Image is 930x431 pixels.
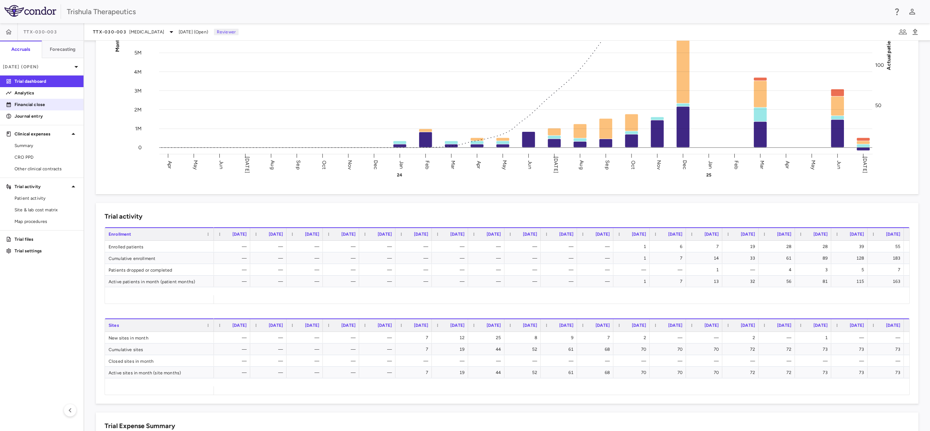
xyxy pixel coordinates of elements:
div: — [765,355,791,367]
div: New sites in month [105,332,214,343]
div: — [475,241,501,252]
span: [DATE] [886,232,900,237]
div: 4 [765,264,791,276]
div: — [293,367,319,378]
span: [DATE] (Open) [179,29,208,35]
div: — [511,276,537,287]
div: — [329,367,356,378]
p: Trial activity [15,183,69,190]
div: 1 [620,241,646,252]
div: — [511,355,537,367]
div: 73 [838,343,864,355]
div: — [329,241,356,252]
div: Active patients in month (patient months) [105,276,214,287]
div: 70 [656,367,682,378]
div: 183 [874,252,900,264]
div: — [402,252,428,264]
text: Aug [578,160,585,169]
div: 6 [656,241,682,252]
div: 128 [838,252,864,264]
p: Analytics [15,90,78,96]
div: — [402,241,428,252]
div: — [329,355,356,367]
span: Site & lab cost matrix [15,207,78,213]
div: 73 [874,367,900,378]
div: — [366,355,392,367]
span: [DATE] [232,323,247,328]
span: [MEDICAL_DATA] [129,29,164,35]
div: Closed sites in month [105,355,214,366]
span: Enrollment [109,232,131,237]
div: — [838,332,864,343]
div: — [475,276,501,287]
text: Aug [269,160,276,169]
div: 7 [402,367,428,378]
div: — [366,343,392,355]
div: — [693,355,719,367]
div: — [293,355,319,367]
span: [DATE] [886,323,900,328]
span: [DATE] [305,323,319,328]
span: TTX-030-003 [93,29,126,35]
div: — [293,276,319,287]
div: — [220,367,247,378]
span: [DATE] [704,232,719,237]
div: 7 [402,343,428,355]
div: — [220,343,247,355]
div: 39 [838,241,864,252]
div: — [620,355,646,367]
div: 73 [838,367,864,378]
span: [DATE] [813,232,828,237]
text: Jun [218,160,224,169]
div: 28 [765,241,791,252]
div: — [584,355,610,367]
div: — [257,355,283,367]
span: [DATE] [741,232,755,237]
div: 73 [874,343,900,355]
div: 9 [547,332,573,343]
div: — [438,241,464,252]
text: Jun [527,160,533,169]
div: 115 [838,276,864,287]
div: — [329,332,356,343]
div: 1 [801,332,828,343]
span: [DATE] [632,323,646,328]
div: 7 [656,276,682,287]
span: [DATE] [305,232,319,237]
div: — [329,343,356,355]
div: 73 [801,367,828,378]
text: Oct [630,160,636,169]
div: — [511,252,537,264]
div: — [547,241,573,252]
text: Nov [656,160,662,170]
h6: Forecasting [50,46,76,53]
h6: Trial Expense Summary [105,421,175,431]
div: 32 [729,276,755,287]
div: — [656,332,682,343]
tspan: 5M [134,50,142,56]
div: 56 [765,276,791,287]
text: Jan [398,160,405,168]
div: — [547,355,573,367]
p: Clinical expenses [15,131,69,137]
p: Financial close [15,101,78,108]
text: Mar [450,160,456,169]
span: [DATE] [596,323,610,328]
div: — [620,264,646,276]
div: 70 [656,343,682,355]
div: — [257,332,283,343]
tspan: 2M [134,106,142,113]
div: — [293,252,319,264]
div: 7 [402,332,428,343]
div: — [438,252,464,264]
span: [DATE] [523,232,537,237]
div: — [257,241,283,252]
div: — [220,276,247,287]
span: [DATE] [414,323,428,328]
h6: Accruals [11,46,30,53]
text: 24 [397,172,402,178]
span: [DATE] [777,323,791,328]
p: [DATE] (Open) [3,64,72,70]
div: 1 [693,264,719,276]
text: Nov [347,160,353,170]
